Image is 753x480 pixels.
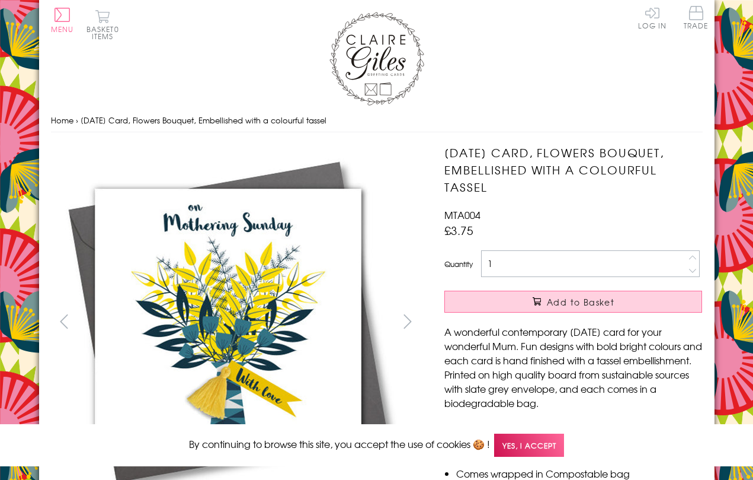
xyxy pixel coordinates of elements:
a: Home [51,115,73,126]
button: Add to Basket [444,291,702,313]
button: next [394,308,421,335]
img: Claire Giles Greetings Cards [329,12,424,106]
span: [DATE] Card, Flowers Bouquet, Embellished with a colourful tassel [81,115,326,126]
p: A wonderful contemporary [DATE] card for your wonderful Mum. Fun designs with bold bright colours... [444,325,702,410]
nav: breadcrumbs [51,109,703,133]
button: Menu [51,8,74,33]
span: Add to Basket [547,296,614,308]
span: › [76,115,78,126]
span: MTA004 [444,208,480,222]
button: Basket0 items [86,9,119,40]
span: Yes, I accept [494,434,564,457]
a: Trade [684,6,709,31]
button: prev [51,308,78,335]
label: Quantity [444,259,473,269]
a: Log In [638,6,667,29]
span: Trade [684,6,709,29]
span: Menu [51,24,74,34]
h1: [DATE] Card, Flowers Bouquet, Embellished with a colourful tassel [444,144,702,195]
span: £3.75 [444,222,473,239]
span: 0 items [92,24,119,42]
